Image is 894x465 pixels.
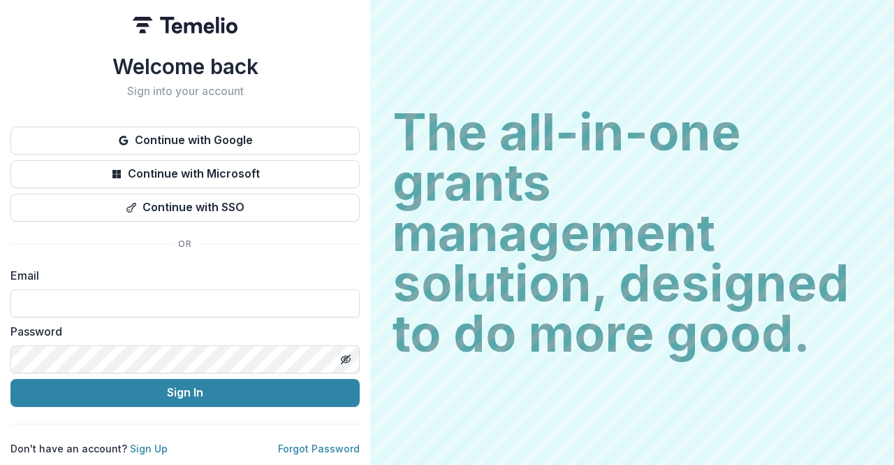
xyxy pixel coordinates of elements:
button: Continue with Google [10,127,360,155]
button: Continue with SSO [10,194,360,222]
label: Email [10,267,351,284]
img: Temelio [133,17,237,34]
h1: Welcome back [10,54,360,79]
button: Continue with Microsoft [10,160,360,188]
label: Password [10,323,351,340]
a: Sign Up [130,443,168,455]
p: Don't have an account? [10,441,168,456]
button: Sign In [10,379,360,407]
a: Forgot Password [278,443,360,455]
h2: Sign into your account [10,85,360,98]
button: Toggle password visibility [335,348,357,371]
